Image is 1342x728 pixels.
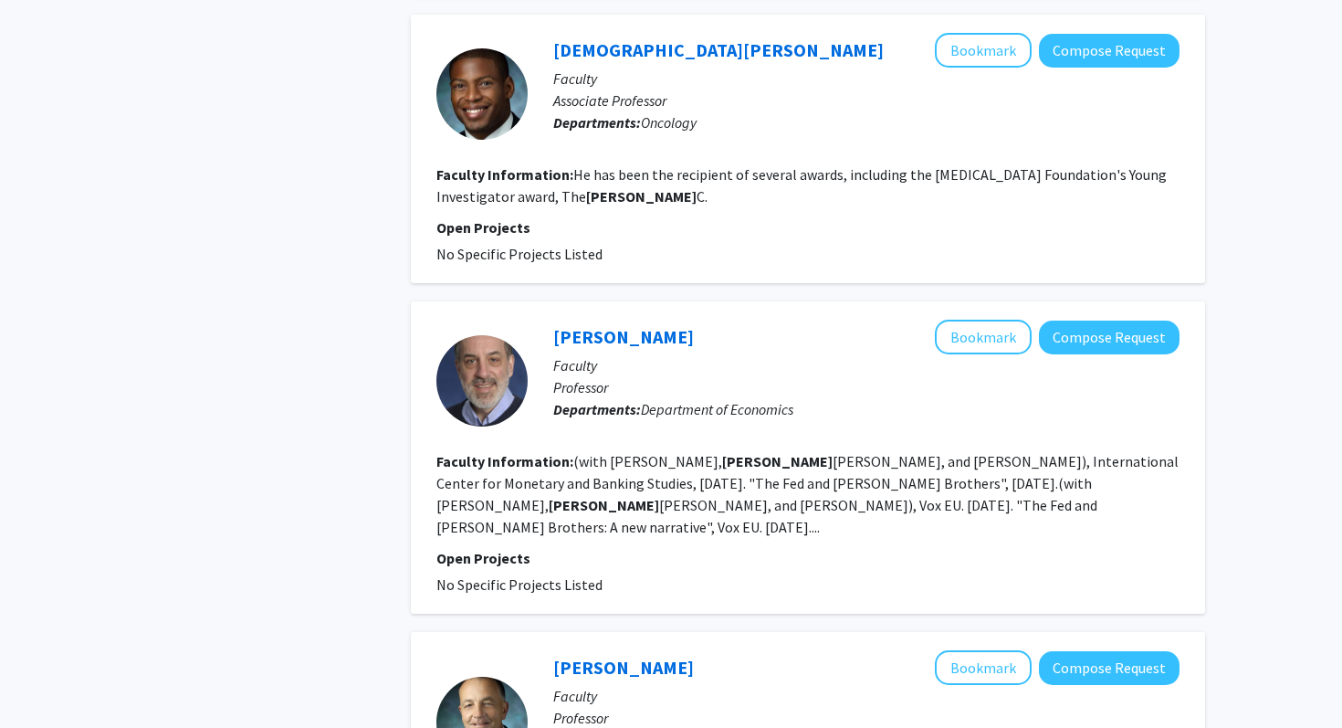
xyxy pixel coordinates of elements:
[641,113,697,132] span: Oncology
[14,646,78,714] iframe: Chat
[553,38,884,61] a: [DEMOGRAPHIC_DATA][PERSON_NAME]
[1039,34,1179,68] button: Compose Request to Jelani Zarif
[722,452,833,470] b: [PERSON_NAME]
[436,452,573,470] b: Faculty Information:
[553,325,694,348] a: [PERSON_NAME]
[553,685,1179,707] p: Faculty
[1039,651,1179,685] button: Compose Request to Dan Stoianovici
[1039,321,1179,354] button: Compose Request to Laurence Ball
[935,33,1032,68] button: Add Jelani Zarif to Bookmarks
[553,656,694,679] a: [PERSON_NAME]
[553,400,641,418] b: Departments:
[553,376,1179,398] p: Professor
[436,575,603,594] span: No Specific Projects Listed
[641,400,793,418] span: Department of Economics
[436,245,603,263] span: No Specific Projects Listed
[436,452,1179,536] fg-read-more: (with [PERSON_NAME], [PERSON_NAME], and [PERSON_NAME]), International Center for Monetary and Ban...
[553,90,1179,111] p: Associate Professor
[436,547,1179,569] p: Open Projects
[436,165,1167,206] fg-read-more: He has been the recipient of several awards, including the [MEDICAL_DATA] Foundation's Young Inve...
[553,354,1179,376] p: Faculty
[935,320,1032,354] button: Add Laurence Ball to Bookmarks
[436,216,1179,238] p: Open Projects
[553,113,641,132] b: Departments:
[935,650,1032,685] button: Add Dan Stoianovici to Bookmarks
[549,496,659,514] b: [PERSON_NAME]
[436,165,573,184] b: Faculty Information:
[586,187,697,206] b: [PERSON_NAME]
[553,68,1179,90] p: Faculty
